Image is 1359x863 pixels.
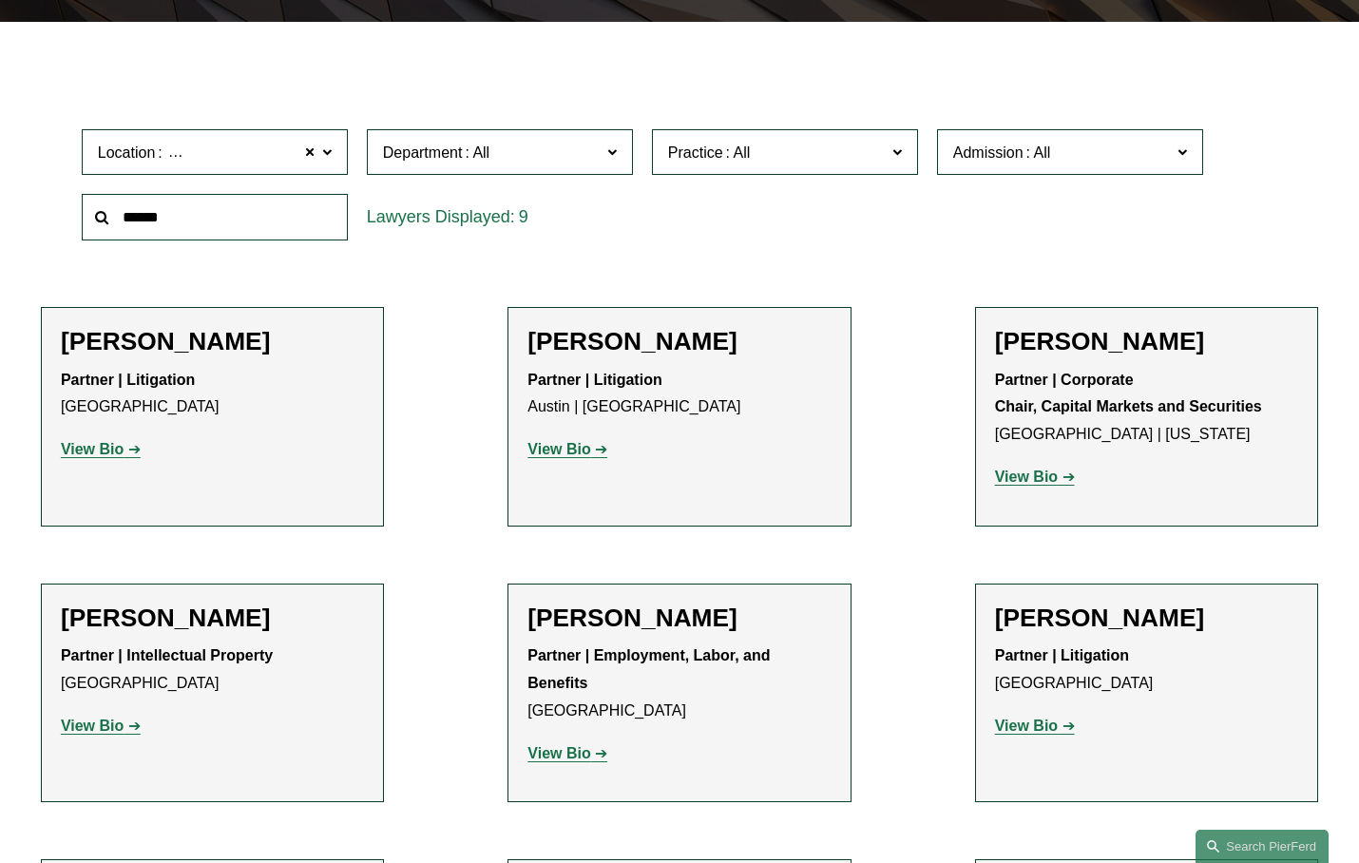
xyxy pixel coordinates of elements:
a: View Bio [527,745,607,761]
span: Admission [953,144,1024,161]
strong: Partner | Employment, Labor, and Benefits [527,647,775,691]
strong: Partner | Intellectual Property [61,647,273,663]
h2: [PERSON_NAME] [527,327,831,357]
a: View Bio [61,441,141,457]
strong: Partner | Litigation [995,647,1129,663]
strong: Partner | Litigation [527,372,661,388]
span: Department [383,144,463,161]
strong: View Bio [527,745,590,761]
p: [GEOGRAPHIC_DATA] [61,642,364,698]
strong: View Bio [995,718,1058,734]
a: View Bio [995,469,1075,485]
strong: View Bio [995,469,1058,485]
p: [GEOGRAPHIC_DATA] [995,642,1298,698]
h2: [PERSON_NAME] [527,604,831,634]
strong: View Bio [61,718,124,734]
h2: [PERSON_NAME] [61,327,364,357]
p: [GEOGRAPHIC_DATA] | [US_STATE] [995,367,1298,449]
p: Austin | [GEOGRAPHIC_DATA] [527,367,831,422]
span: Practice [668,144,723,161]
strong: View Bio [527,441,590,457]
a: View Bio [61,718,141,734]
h2: [PERSON_NAME] [61,604,364,634]
span: [GEOGRAPHIC_DATA] [165,141,324,165]
strong: Partner | Litigation [61,372,195,388]
span: 9 [519,207,528,226]
h2: [PERSON_NAME] [995,327,1298,357]
strong: Partner | Corporate Chair, Capital Markets and Securities [995,372,1262,415]
a: View Bio [995,718,1075,734]
span: Location [98,144,156,161]
p: [GEOGRAPHIC_DATA] [527,642,831,724]
a: Search this site [1196,830,1329,863]
h2: [PERSON_NAME] [995,604,1298,634]
p: [GEOGRAPHIC_DATA] [61,367,364,422]
strong: View Bio [61,441,124,457]
a: View Bio [527,441,607,457]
